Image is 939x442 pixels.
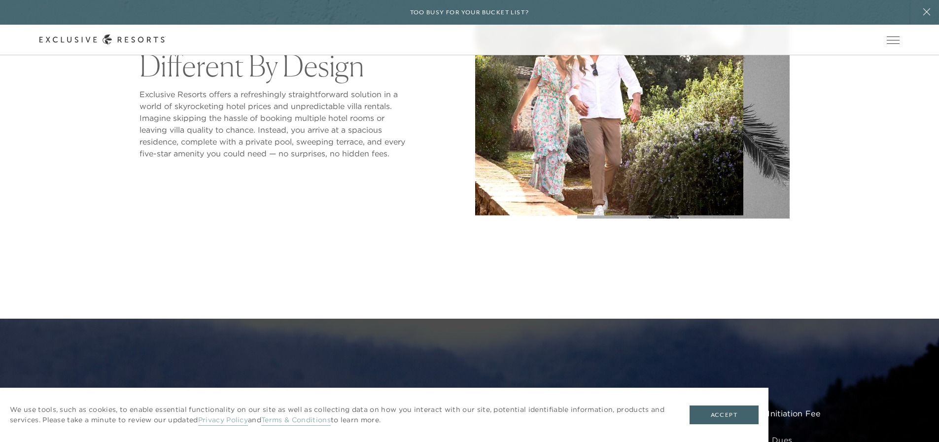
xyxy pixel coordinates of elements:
[198,415,248,426] a: Privacy Policy
[690,405,759,424] button: Accept
[410,8,529,17] h6: Too busy for your bucket list?
[261,415,331,426] a: Terms & Conditions
[701,407,895,419] p: Pay a One-Time Initiation Fee
[10,405,670,425] p: We use tools, such as cookies, to enable essential functionality on our site as well as collectin...
[139,51,409,80] h2: Different By Design
[139,88,409,159] p: Exclusive Resorts offers a refreshingly straightforward solution in a world of skyrocketing hotel...
[887,37,900,43] button: Open navigation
